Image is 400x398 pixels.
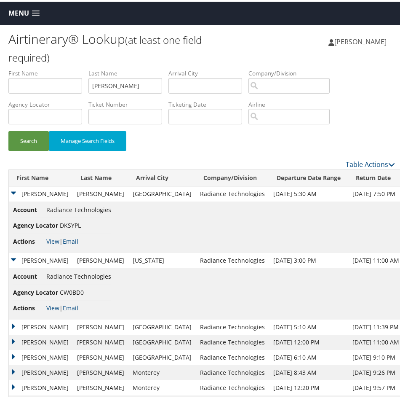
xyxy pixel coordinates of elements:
span: DKSYPL [60,220,81,228]
th: Company/Division [196,168,269,185]
td: [PERSON_NAME] [73,379,128,394]
td: [GEOGRAPHIC_DATA] [128,333,196,348]
span: Agency Locator [13,286,58,296]
th: Departure Date Range: activate to sort column ascending [269,168,348,185]
a: [PERSON_NAME] [328,27,395,53]
a: View [46,302,59,310]
td: [PERSON_NAME] [73,333,128,348]
td: Monterey [128,363,196,379]
td: [PERSON_NAME] [9,318,73,333]
button: Manage Search Fields [49,129,126,149]
label: First Name [8,67,88,76]
a: View [46,236,59,244]
span: | [46,302,78,310]
td: [PERSON_NAME] [9,348,73,363]
span: Radiance Technologies [46,204,111,212]
th: Last Name: activate to sort column ascending [73,168,128,185]
a: Email [63,302,78,310]
td: [DATE] 12:00 PM [269,333,348,348]
td: [DATE] 3:00 PM [269,251,348,266]
td: Radiance Technologies [196,185,269,200]
td: Monterey [128,379,196,394]
td: [DATE] 6:10 AM [269,348,348,363]
span: Actions [13,302,45,311]
span: Radiance Technologies [46,271,111,279]
td: [PERSON_NAME] [9,185,73,200]
td: Radiance Technologies [196,379,269,394]
span: | [46,236,78,244]
span: Account [13,270,45,280]
span: Agency Locator [13,219,58,229]
span: Account [13,204,45,213]
td: [PERSON_NAME] [9,333,73,348]
label: Ticket Number [88,99,168,107]
h1: Airtinerary® Lookup [8,29,202,64]
label: Company/Division [248,67,336,76]
td: [DATE] 5:30 AM [269,185,348,200]
td: [PERSON_NAME] [9,363,73,379]
th: Arrival City: activate to sort column ascending [128,168,196,185]
span: Actions [13,235,45,245]
a: Menu [4,5,44,19]
td: [PERSON_NAME] [73,185,128,200]
td: [PERSON_NAME] [9,379,73,394]
th: First Name: activate to sort column ascending [9,168,73,185]
td: Radiance Technologies [196,363,269,379]
td: [GEOGRAPHIC_DATA] [128,348,196,363]
label: Airline [248,99,336,107]
button: Search [8,129,49,149]
span: CW0BD0 [60,287,84,295]
td: Radiance Technologies [196,348,269,363]
td: [PERSON_NAME] [73,318,128,333]
span: Menu [8,8,29,16]
label: Last Name [88,67,168,76]
td: [PERSON_NAME] [73,363,128,379]
td: Radiance Technologies [196,318,269,333]
td: [GEOGRAPHIC_DATA] [128,185,196,200]
span: [PERSON_NAME] [334,35,387,45]
label: Ticketing Date [168,99,248,107]
a: Table Actions [346,158,395,167]
td: [PERSON_NAME] [73,348,128,363]
td: [PERSON_NAME] [73,251,128,266]
a: Email [63,236,78,244]
label: Arrival City [168,67,248,76]
td: [GEOGRAPHIC_DATA] [128,318,196,333]
td: [DATE] 5:10 AM [269,318,348,333]
label: Agency Locator [8,99,88,107]
td: [DATE] 8:43 AM [269,363,348,379]
td: [US_STATE] [128,251,196,266]
td: Radiance Technologies [196,251,269,266]
td: [PERSON_NAME] [9,251,73,266]
td: [DATE] 12:20 PM [269,379,348,394]
td: Radiance Technologies [196,333,269,348]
